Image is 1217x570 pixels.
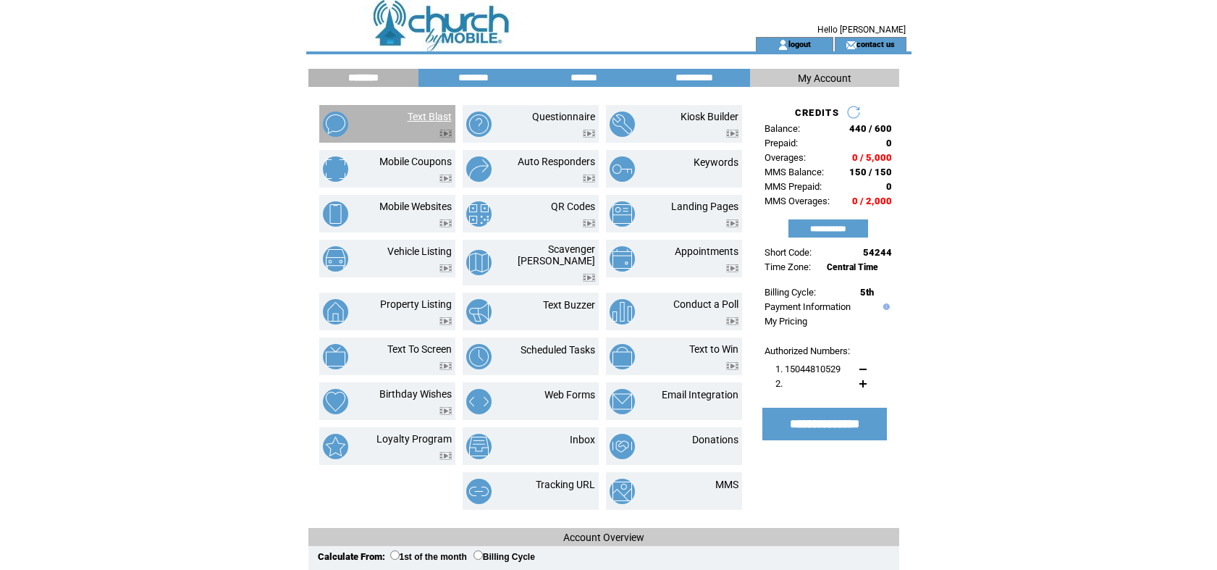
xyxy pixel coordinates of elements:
[765,167,824,177] span: MMS Balance:
[387,343,452,355] a: Text To Screen
[518,156,595,167] a: Auto Responders
[856,39,895,49] a: contact us
[466,299,492,324] img: text-buzzer.png
[466,434,492,459] img: inbox.png
[466,112,492,137] img: questionnaire.png
[380,298,452,310] a: Property Listing
[765,345,850,356] span: Authorized Numbers:
[532,111,595,122] a: Questionnaire
[610,389,635,414] img: email-integration.png
[323,434,348,459] img: loyalty-program.png
[323,246,348,272] img: vehicle-listing.png
[798,72,851,84] span: My Account
[583,274,595,282] img: video.png
[852,152,892,163] span: 0 / 5,000
[662,389,738,401] a: Email Integration
[694,156,738,168] a: Keywords
[466,479,492,504] img: tracking-url.png
[726,264,738,272] img: video.png
[863,247,892,258] span: 54244
[788,39,811,49] a: logout
[778,39,788,51] img: account_icon.gif
[439,317,452,325] img: video.png
[610,344,635,369] img: text-to-win.png
[551,201,595,212] a: QR Codes
[323,299,348,324] img: property-listing.png
[536,479,595,490] a: Tracking URL
[387,246,452,257] a: Vehicle Listing
[570,434,595,445] a: Inbox
[610,434,635,459] img: donations.png
[726,317,738,325] img: video.png
[610,299,635,324] img: conduct-a-poll.png
[318,551,385,562] span: Calculate From:
[379,201,452,212] a: Mobile Websites
[671,201,738,212] a: Landing Pages
[390,552,467,562] label: 1st of the month
[827,262,878,272] span: Central Time
[886,138,892,148] span: 0
[390,550,400,560] input: 1st of the month
[681,111,738,122] a: Kiosk Builder
[323,201,348,227] img: mobile-websites.png
[610,246,635,272] img: appointments.png
[521,344,595,356] a: Scheduled Tasks
[765,152,806,163] span: Overages:
[765,138,798,148] span: Prepaid:
[543,299,595,311] a: Text Buzzer
[323,344,348,369] img: text-to-screen.png
[439,407,452,415] img: video.png
[673,298,738,310] a: Conduct a Poll
[439,362,452,370] img: video.png
[376,433,452,445] a: Loyalty Program
[466,344,492,369] img: scheduled-tasks.png
[518,243,595,267] a: Scavenger [PERSON_NAME]
[610,201,635,227] img: landing-pages.png
[765,123,800,134] span: Balance:
[610,156,635,182] img: keywords.png
[439,130,452,138] img: video.png
[473,550,483,560] input: Billing Cycle
[563,532,644,543] span: Account Overview
[765,181,822,192] span: MMS Prepaid:
[775,364,841,374] span: 1. 15044810529
[675,246,738,257] a: Appointments
[765,287,816,298] span: Billing Cycle:
[473,552,535,562] label: Billing Cycle
[775,378,783,389] span: 2.
[715,479,738,490] a: MMS
[689,343,738,355] a: Text to Win
[817,25,906,35] span: Hello [PERSON_NAME]
[765,196,830,206] span: MMS Overages:
[323,389,348,414] img: birthday-wishes.png
[466,250,492,275] img: scavenger-hunt.png
[439,264,452,272] img: video.png
[846,39,856,51] img: contact_us_icon.gif
[439,452,452,460] img: video.png
[852,196,892,206] span: 0 / 2,000
[726,362,738,370] img: video.png
[583,219,595,227] img: video.png
[795,107,839,118] span: CREDITS
[408,111,452,122] a: Text Blast
[765,301,851,312] a: Payment Information
[849,123,892,134] span: 440 / 600
[379,388,452,400] a: Birthday Wishes
[323,112,348,137] img: text-blast.png
[765,247,812,258] span: Short Code:
[692,434,738,445] a: Donations
[726,219,738,227] img: video.png
[466,389,492,414] img: web-forms.png
[466,156,492,182] img: auto-responders.png
[379,156,452,167] a: Mobile Coupons
[886,181,892,192] span: 0
[439,219,452,227] img: video.png
[765,316,807,327] a: My Pricing
[860,287,874,298] span: 5th
[849,167,892,177] span: 150 / 150
[880,303,890,310] img: help.gif
[439,175,452,183] img: video.png
[583,175,595,183] img: video.png
[610,112,635,137] img: kiosk-builder.png
[610,479,635,504] img: mms.png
